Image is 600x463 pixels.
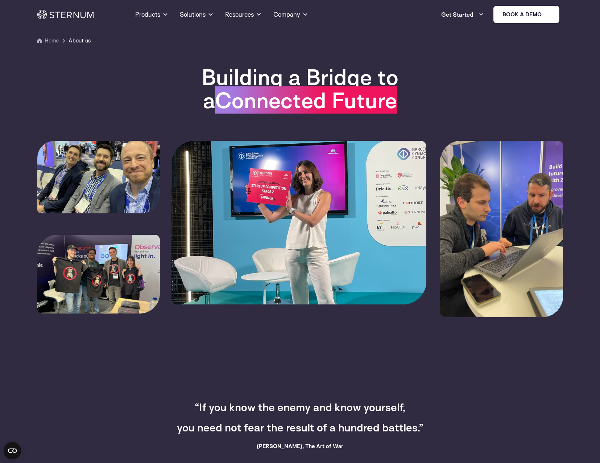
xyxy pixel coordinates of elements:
[215,86,397,114] span: Connected Future
[4,442,21,459] button: Open CMP widget
[440,141,563,317] img: sternum-zephyr
[160,397,440,438] h3: “If you know the enemy and know yourself, you need not fear the result of a hundred battles.”
[45,37,59,44] a: Home
[545,12,550,17] img: sternum iot
[160,442,440,451] h6: [PERSON_NAME], The Art of War
[160,65,440,112] h1: Building a Bridge to a
[441,7,484,22] a: Get Started
[225,1,262,28] a: Resources
[135,1,168,28] a: Products
[273,1,308,28] a: Company
[69,36,91,45] span: About us
[180,1,214,28] a: Solutions
[493,5,560,24] a: Book a demo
